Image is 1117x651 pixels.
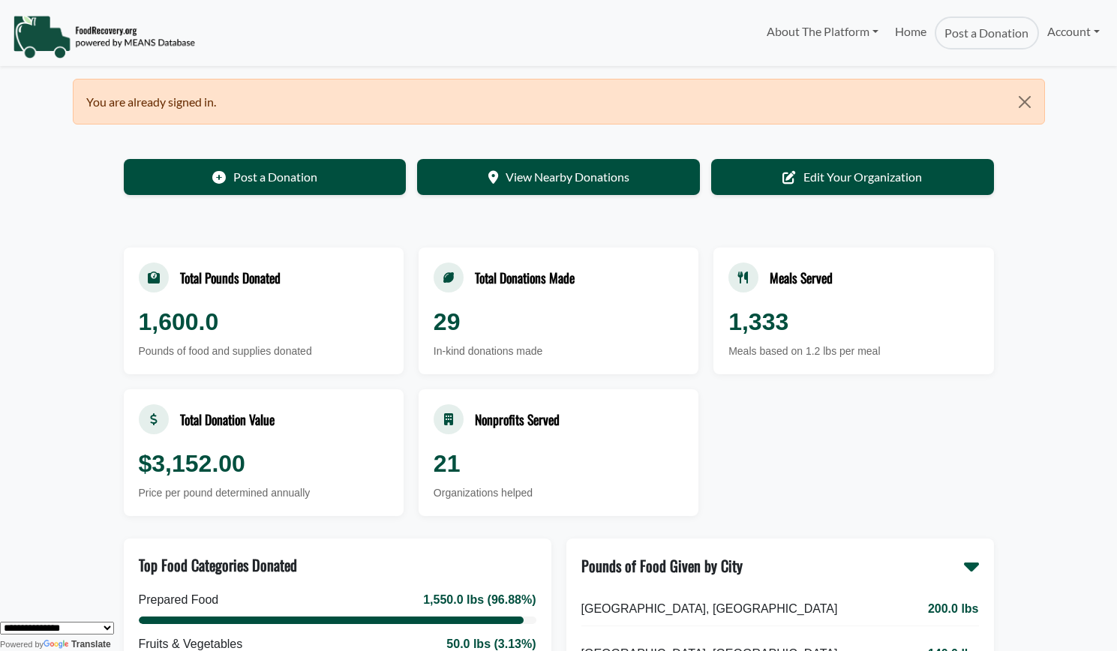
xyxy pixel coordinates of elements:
span: 200.0 lbs [928,600,979,618]
div: 1,333 [728,304,978,340]
div: You are already signed in. [73,79,1045,124]
a: Post a Donation [124,159,407,195]
a: Home [887,16,935,49]
a: Account [1039,16,1108,46]
div: Pounds of food and supplies donated [139,343,389,359]
button: Close [1005,79,1043,124]
div: 29 [434,304,683,340]
div: 21 [434,445,683,481]
div: $3,152.00 [139,445,389,481]
div: Organizations helped [434,485,683,501]
div: Meals Served [770,268,833,287]
a: View Nearby Donations [417,159,700,195]
div: Meals based on 1.2 lbs per meal [728,343,978,359]
div: Total Donations Made [475,268,575,287]
div: Total Pounds Donated [180,268,281,287]
div: Nonprofits Served [475,409,560,429]
a: Edit Your Organization [711,159,994,195]
span: [GEOGRAPHIC_DATA], [GEOGRAPHIC_DATA] [581,600,838,618]
div: 1,600.0 [139,304,389,340]
img: Google Translate [44,640,71,650]
a: Translate [44,639,111,649]
a: Post a Donation [935,16,1038,49]
div: Total Donation Value [180,409,275,429]
img: NavigationLogo_FoodRecovery-91c16205cd0af1ed486a0f1a7774a6544ea792ac00100771e7dd3ec7c0e58e41.png [13,14,195,59]
a: About The Platform [758,16,886,46]
div: In-kind donations made [434,343,683,359]
div: Top Food Categories Donated [139,553,297,576]
div: Price per pound determined annually [139,485,389,501]
div: 1,550.0 lbs (96.88%) [423,591,536,609]
div: Prepared Food [139,591,219,609]
div: Pounds of Food Given by City [581,554,743,577]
